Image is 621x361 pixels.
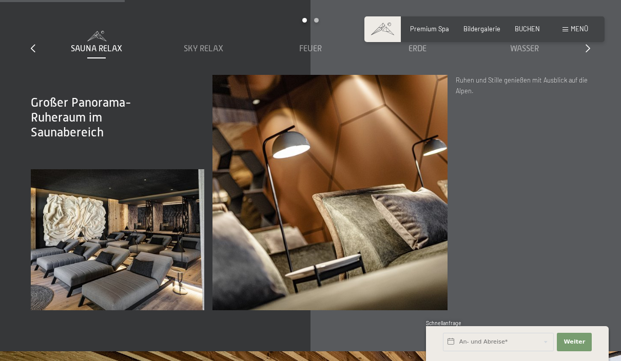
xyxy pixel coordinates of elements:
button: Weiter [557,333,592,351]
div: Carousel Pagination [43,18,578,31]
span: Wasser [510,44,539,53]
span: Weiter [564,338,585,346]
div: Carousel Page 2 [314,18,319,23]
span: Großer Panorama-Ruheraum im Saunabereich [31,95,131,139]
span: Erde [409,44,426,53]
a: Bildergalerie [463,25,500,33]
span: Feuer [299,44,322,53]
span: Sky Relax [184,44,223,53]
a: BUCHEN [515,25,540,33]
span: Schnellanfrage [426,320,461,326]
span: Menü [571,25,588,33]
span: Sauna Relax [71,44,122,53]
img: Ruheräume - Chill Lounge - Wellnesshotel - Ahrntal - Schwarzenstein [31,169,204,310]
div: Carousel Page 1 (Current Slide) [302,18,307,23]
p: Ruhen und Stille genießen mit Ausblick auf die Alpen. [456,75,590,96]
img: Ruheräume - Chill Lounge - Wellnesshotel - Ahrntal - Schwarzenstein [212,75,448,310]
a: Premium Spa [410,25,449,33]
